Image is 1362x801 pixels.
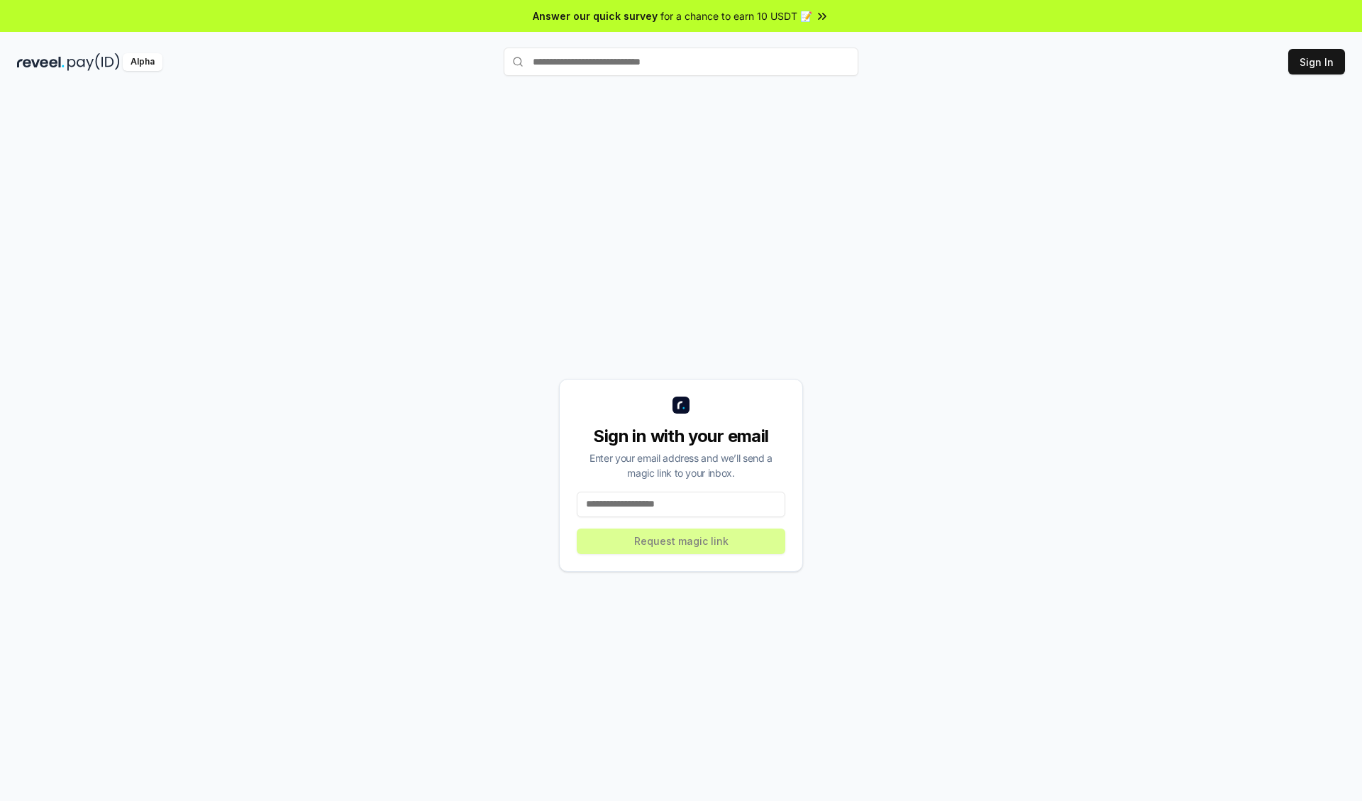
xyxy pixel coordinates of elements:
span: for a chance to earn 10 USDT 📝 [660,9,812,23]
button: Sign In [1288,49,1345,74]
span: Answer our quick survey [533,9,658,23]
div: Sign in with your email [577,425,785,448]
img: pay_id [67,53,120,71]
div: Alpha [123,53,162,71]
img: reveel_dark [17,53,65,71]
img: logo_small [672,397,690,414]
div: Enter your email address and we’ll send a magic link to your inbox. [577,451,785,480]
